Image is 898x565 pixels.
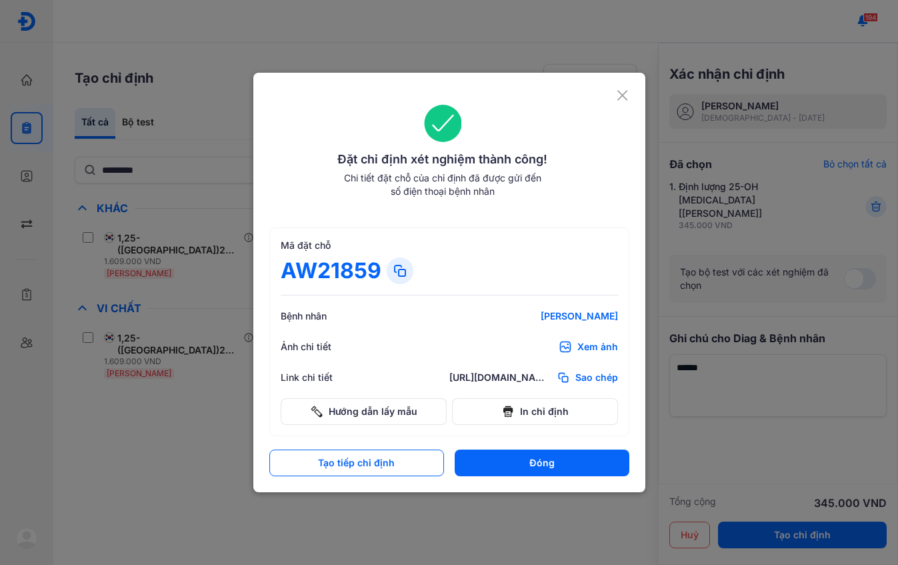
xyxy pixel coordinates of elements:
[281,371,361,384] div: Link chi tiết
[455,450,629,476] button: Đóng
[281,310,361,323] div: Bệnh nhân
[281,340,361,354] div: Ảnh chi tiết
[338,171,547,198] div: Chi tiết đặt chỗ của chỉ định đã được gửi đến số điện thoại bệnh nhân
[281,257,381,284] div: AW21859
[458,310,618,323] div: [PERSON_NAME]
[281,239,618,252] div: Mã đặt chỗ
[269,450,444,476] button: Tạo tiếp chỉ định
[452,398,618,425] button: In chỉ định
[577,340,618,354] div: Xem ảnh
[575,371,618,384] span: Sao chép
[269,150,617,169] div: Đặt chỉ định xét nghiệm thành công!
[449,371,551,384] div: [URL][DOMAIN_NAME]
[281,398,447,425] button: Hướng dẫn lấy mẫu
